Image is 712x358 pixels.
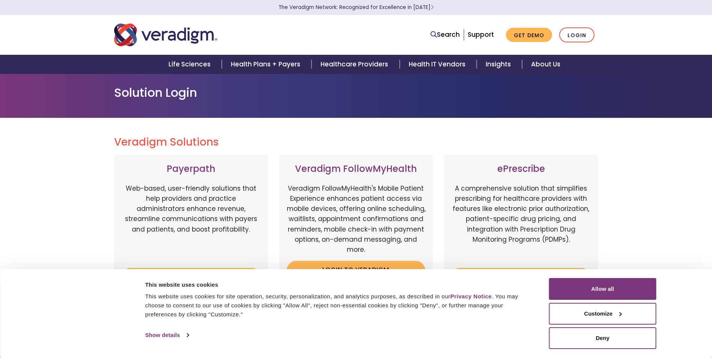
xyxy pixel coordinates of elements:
a: Login to ePrescribe [452,268,590,285]
a: Health Plans + Payers [222,55,312,74]
a: Search [431,30,460,40]
p: Veradigm FollowMyHealth's Mobile Patient Experience enhances patient access via mobile devices, o... [287,184,426,255]
a: Life Sciences [160,55,222,74]
h2: Veradigm Solutions [114,136,598,149]
h3: ePrescribe [452,164,590,174]
a: Show details [145,329,189,341]
h1: Solution Login [114,86,598,100]
a: Login to Payerpath [122,268,260,285]
a: About Us [522,55,569,74]
a: Get Demo [506,28,552,42]
button: Customize [549,303,656,325]
a: Login to Veradigm FollowMyHealth [287,261,426,285]
h3: Veradigm FollowMyHealth [287,164,426,174]
img: Veradigm logo [114,23,217,47]
a: Healthcare Providers [312,55,399,74]
a: Privacy Notice [450,293,492,299]
button: Allow all [549,278,656,300]
div: This website uses cookies [145,280,532,289]
p: Web-based, user-friendly solutions that help providers and practice administrators enhance revenu... [122,184,260,262]
span: Learn More [431,4,434,11]
a: Insights [477,55,522,74]
a: The Veradigm Network: Recognized for Excellence in [DATE]Learn More [278,4,434,11]
h3: Payerpath [122,164,260,174]
a: Support [468,30,494,39]
a: Login [559,27,595,43]
p: A comprehensive solution that simplifies prescribing for healthcare providers with features like ... [452,184,590,262]
a: Health IT Vendors [400,55,477,74]
div: This website uses cookies for site operation, security, personalization, and analytics purposes, ... [145,292,532,319]
button: Deny [549,327,656,349]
